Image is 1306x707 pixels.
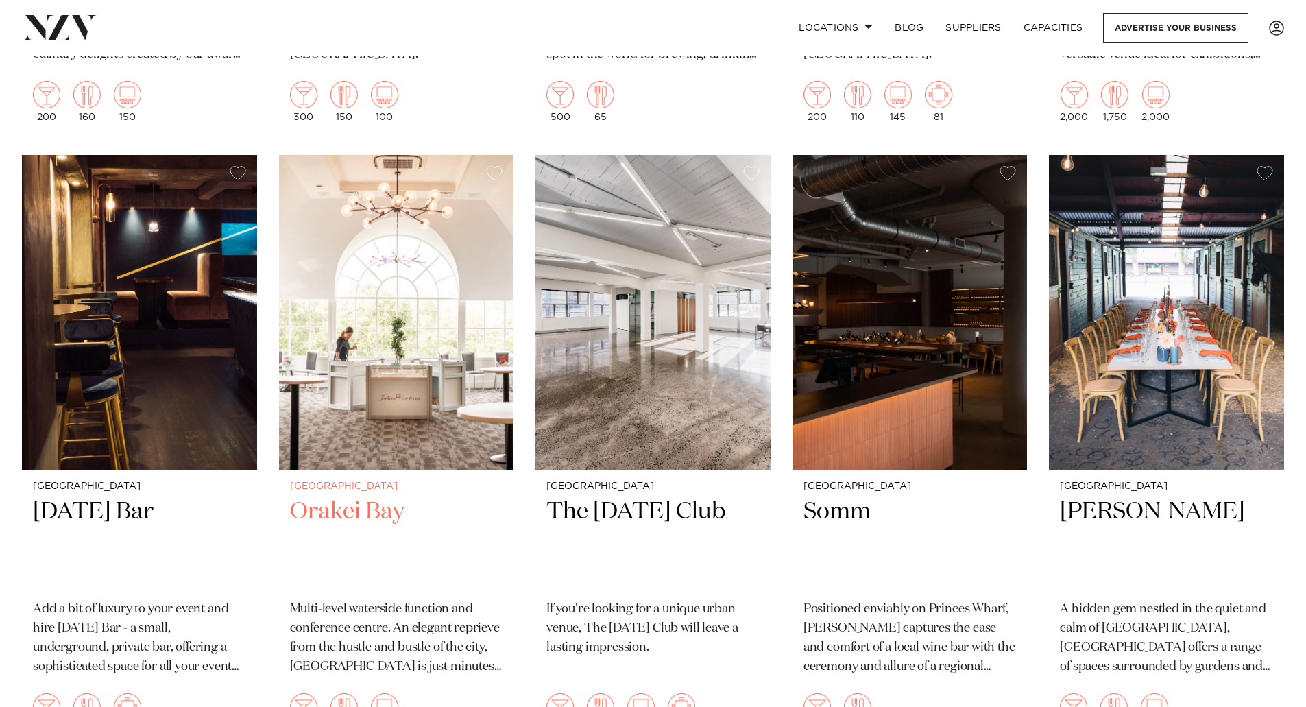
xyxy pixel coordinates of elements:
[934,13,1012,43] a: SUPPLIERS
[33,481,246,492] small: [GEOGRAPHIC_DATA]
[114,81,141,122] div: 150
[546,481,760,492] small: [GEOGRAPHIC_DATA]
[114,81,141,108] img: theatre.png
[290,81,317,108] img: cocktail.png
[546,81,574,122] div: 500
[73,81,101,122] div: 160
[925,81,952,122] div: 81
[1060,600,1273,677] p: A hidden gem nestled in the quiet and calm of [GEOGRAPHIC_DATA], [GEOGRAPHIC_DATA] offers a range...
[290,600,503,677] p: Multi-level waterside function and conference centre. An elegant reprieve from the hustle and bus...
[330,81,358,108] img: dining.png
[290,81,317,122] div: 300
[73,81,101,108] img: dining.png
[1142,81,1170,108] img: theatre.png
[884,81,912,122] div: 145
[546,600,760,658] p: If you're looking for a unique urban venue, The [DATE] Club will leave a lasting impression.
[371,81,398,108] img: theatre.png
[1103,13,1248,43] a: Advertise your business
[546,81,574,108] img: cocktail.png
[1060,496,1273,589] h2: [PERSON_NAME]
[1013,13,1094,43] a: Capacities
[290,481,503,492] small: [GEOGRAPHIC_DATA]
[1141,81,1170,122] div: 2,000
[290,496,503,589] h2: Orakei Bay
[330,81,358,122] div: 150
[884,13,934,43] a: BLOG
[803,600,1017,677] p: Positioned enviably on Princes Wharf, [PERSON_NAME] captures the ease and comfort of a local wine...
[33,81,60,122] div: 200
[587,81,614,122] div: 65
[844,81,871,108] img: dining.png
[371,81,398,122] div: 100
[803,81,831,122] div: 200
[1060,481,1273,492] small: [GEOGRAPHIC_DATA]
[33,496,246,589] h2: [DATE] Bar
[587,81,614,108] img: dining.png
[925,81,952,108] img: meeting.png
[1060,81,1088,122] div: 2,000
[1101,81,1128,108] img: dining.png
[788,13,884,43] a: Locations
[803,81,831,108] img: cocktail.png
[33,600,246,677] p: Add a bit of luxury to your event and hire [DATE] Bar - a small, underground, private bar, offeri...
[1061,81,1088,108] img: cocktail.png
[884,81,912,108] img: theatre.png
[803,481,1017,492] small: [GEOGRAPHIC_DATA]
[1101,81,1128,122] div: 1,750
[22,15,97,40] img: nzv-logo.png
[33,81,60,108] img: cocktail.png
[546,496,760,589] h2: The [DATE] Club
[844,81,871,122] div: 110
[803,496,1017,589] h2: Somm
